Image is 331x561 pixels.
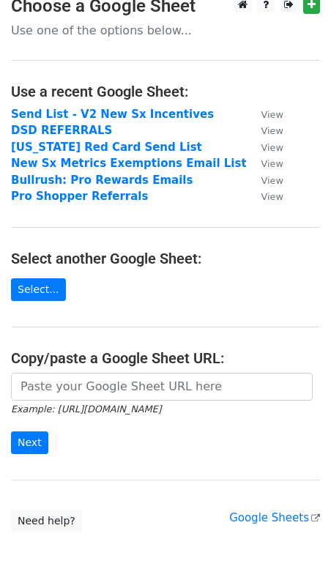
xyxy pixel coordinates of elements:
[258,491,331,561] iframe: Chat Widget
[261,158,283,169] small: View
[261,175,283,186] small: View
[11,157,247,170] a: New Sx Metrics Exemptions Email List
[261,109,283,120] small: View
[11,108,214,121] a: Send List - V2 New Sx Incentives
[11,83,320,100] h4: Use a recent Google Sheet:
[247,108,283,121] a: View
[229,511,320,524] a: Google Sheets
[11,349,320,367] h4: Copy/paste a Google Sheet URL:
[11,141,202,154] a: [US_STATE] Red Card Send List
[261,125,283,136] small: View
[11,510,82,532] a: Need help?
[247,174,283,187] a: View
[11,124,112,137] a: DSD REFERRALS
[11,23,320,38] p: Use one of the options below...
[261,191,283,202] small: View
[247,141,283,154] a: View
[11,190,148,203] a: Pro Shopper Referrals
[11,174,193,187] a: Bullrush: Pro Rewards Emails
[11,431,48,454] input: Next
[261,142,283,153] small: View
[11,373,313,401] input: Paste your Google Sheet URL here
[11,404,161,415] small: Example: [URL][DOMAIN_NAME]
[247,124,283,137] a: View
[11,278,66,301] a: Select...
[247,157,283,170] a: View
[247,190,283,203] a: View
[11,250,320,267] h4: Select another Google Sheet:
